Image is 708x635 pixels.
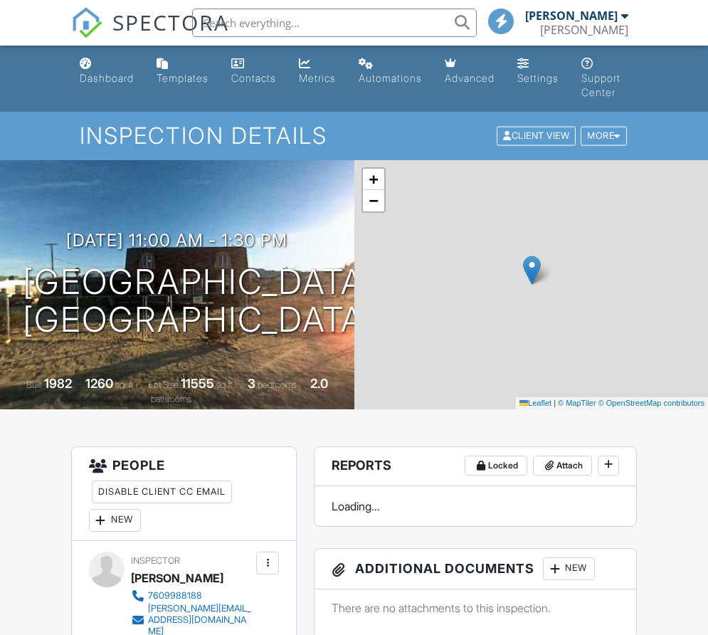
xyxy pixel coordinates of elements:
a: © OpenStreetMap contributors [598,399,704,407]
span: Inspector [131,555,180,566]
div: [PERSON_NAME] [525,9,618,23]
span: | [554,399,556,407]
img: Marker [523,256,541,285]
h3: People [72,447,297,541]
div: Advanced [445,72,495,84]
h3: Additional Documents [315,549,636,589]
a: Client View [495,130,579,140]
span: sq.ft. [216,379,234,390]
div: New [543,557,595,580]
div: Templates [157,72,208,84]
p: There are no attachments to this inspection. [332,600,619,616]
span: SPECTORA [112,7,229,37]
span: bedrooms [258,379,297,390]
div: Metrics [299,72,336,84]
div: 3 [248,376,255,391]
a: Settings [512,51,564,92]
img: The Best Home Inspection Software - Spectora [71,7,102,38]
div: More [581,127,627,146]
h3: [DATE] 11:00 am - 1:30 pm [66,231,287,250]
a: Advanced [439,51,500,92]
span: sq. ft. [115,379,135,390]
a: Support Center [576,51,635,106]
div: Client View [497,127,576,146]
a: Metrics [293,51,342,92]
a: SPECTORA [71,19,229,49]
div: Contacts [231,72,276,84]
div: 11555 [181,376,214,391]
a: Zoom out [363,190,384,211]
h1: [GEOGRAPHIC_DATA] [GEOGRAPHIC_DATA] [23,263,376,339]
span: Built [26,379,42,390]
span: bathrooms [151,394,191,404]
div: Support Center [581,72,620,98]
input: Search everything... [192,9,477,37]
a: Contacts [226,51,282,92]
span: − [369,191,378,209]
div: [PERSON_NAME] [131,567,223,589]
div: New [89,509,141,532]
a: Zoom in [363,169,384,190]
div: Settings [517,72,559,84]
a: Templates [151,51,214,92]
div: 1982 [44,376,72,391]
h1: Inspection Details [80,123,628,148]
div: Dashboard [80,72,134,84]
a: 7609988188 [131,589,253,603]
div: 2.0 [310,376,328,391]
div: Marshall Cordle [540,23,628,37]
a: © MapTiler [558,399,596,407]
a: Leaflet [519,399,551,407]
span: + [369,170,378,188]
a: Dashboard [74,51,139,92]
div: Disable Client CC Email [92,481,232,503]
a: Automations (Basic) [353,51,428,92]
span: Lot Size [149,379,179,390]
div: 7609988188 [148,590,202,602]
div: Automations [359,72,422,84]
div: 1260 [85,376,113,391]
